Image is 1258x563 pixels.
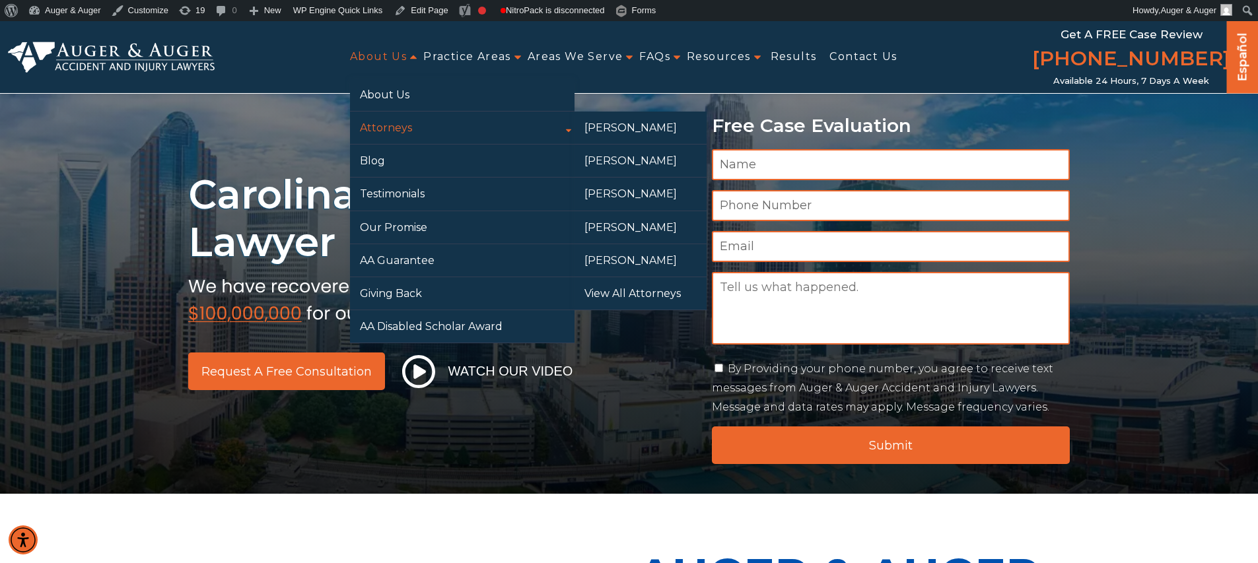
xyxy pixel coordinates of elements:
[1032,44,1230,76] a: [PHONE_NUMBER]
[201,366,372,378] span: Request a Free Consultation
[1061,28,1203,41] span: Get a FREE Case Review
[350,211,575,244] a: Our Promise
[350,178,575,210] a: Testimonials
[188,171,696,266] h1: Carolina Personal Injury Lawyer
[1160,5,1216,15] span: Auger & Auger
[575,178,707,210] a: [PERSON_NAME]
[712,362,1053,413] label: By Providing your phone number, you agree to receive text messages from Auger & Auger Accident an...
[350,42,407,72] span: About Us
[350,244,575,277] a: AA Guarantee
[350,112,575,144] a: Attorneys
[712,149,1070,180] input: Name
[9,525,38,554] div: Accessibility Menu
[1232,20,1253,90] a: Español
[188,273,575,323] img: sub text
[478,7,486,15] div: Focus keyphrase not set
[350,310,575,343] a: AA Disabled Scholar Award
[423,42,511,72] a: Practice Areas
[575,277,707,310] a: View All Attorneys
[575,244,707,277] a: [PERSON_NAME]
[575,145,707,177] a: [PERSON_NAME]
[350,145,575,177] a: Blog
[528,42,623,72] a: Areas We Serve
[188,352,385,390] a: Request a Free Consultation
[712,231,1070,262] input: Email
[712,116,1070,136] p: Free Case Evaluation
[639,42,670,72] a: FAQs
[829,42,897,72] a: Contact Us
[712,426,1070,464] input: Submit
[350,277,575,310] a: Giving Back
[8,42,215,73] img: Auger & Auger Accident and Injury Lawyers Logo
[687,42,751,72] span: Resources
[350,79,575,111] a: About Us
[575,211,707,244] a: [PERSON_NAME]
[712,190,1070,221] input: Phone Number
[771,42,817,72] a: Results
[1053,76,1209,86] span: Available 24 Hours, 7 Days a Week
[398,354,577,389] button: Watch Our Video
[575,112,707,144] a: [PERSON_NAME]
